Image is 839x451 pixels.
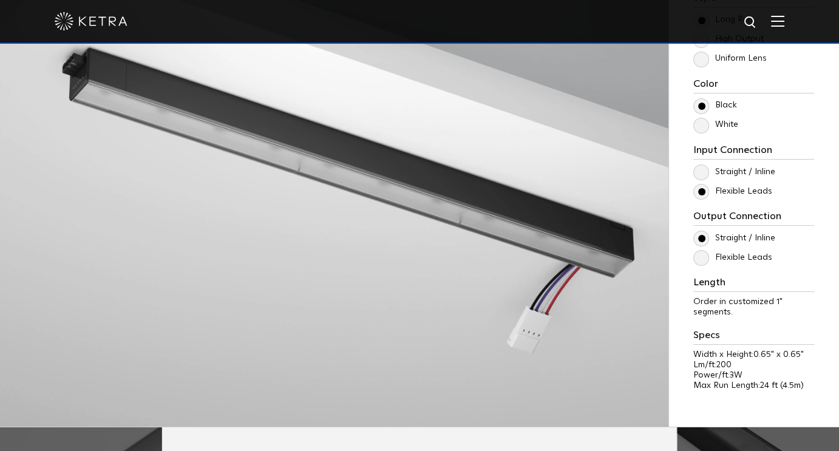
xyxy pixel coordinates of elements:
[693,370,814,381] p: Power/ft:
[693,297,783,316] span: Order in customized 1" segments.
[693,360,814,370] p: Lm/ft:
[760,381,804,390] span: 24 ft (4.5m)
[693,350,814,360] p: Width x Height:
[693,144,814,160] h3: Input Connection
[693,277,814,292] h3: Length
[693,233,775,243] label: Straight / Inline
[693,186,772,197] label: Flexible Leads
[693,120,738,130] label: White
[743,15,758,30] img: search icon
[693,211,814,226] h3: Output Connection
[693,78,814,93] h3: Color
[693,100,737,110] label: Black
[771,15,784,27] img: Hamburger%20Nav.svg
[753,350,804,359] span: 0.65" x 0.65"
[55,12,127,30] img: ketra-logo-2019-white
[716,361,732,369] span: 200
[693,330,814,345] h3: Specs
[693,53,767,64] label: Uniform Lens
[693,167,775,177] label: Straight / Inline
[693,381,814,391] p: Max Run Length:
[693,253,772,263] label: Flexible Leads
[730,371,742,379] span: 3W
